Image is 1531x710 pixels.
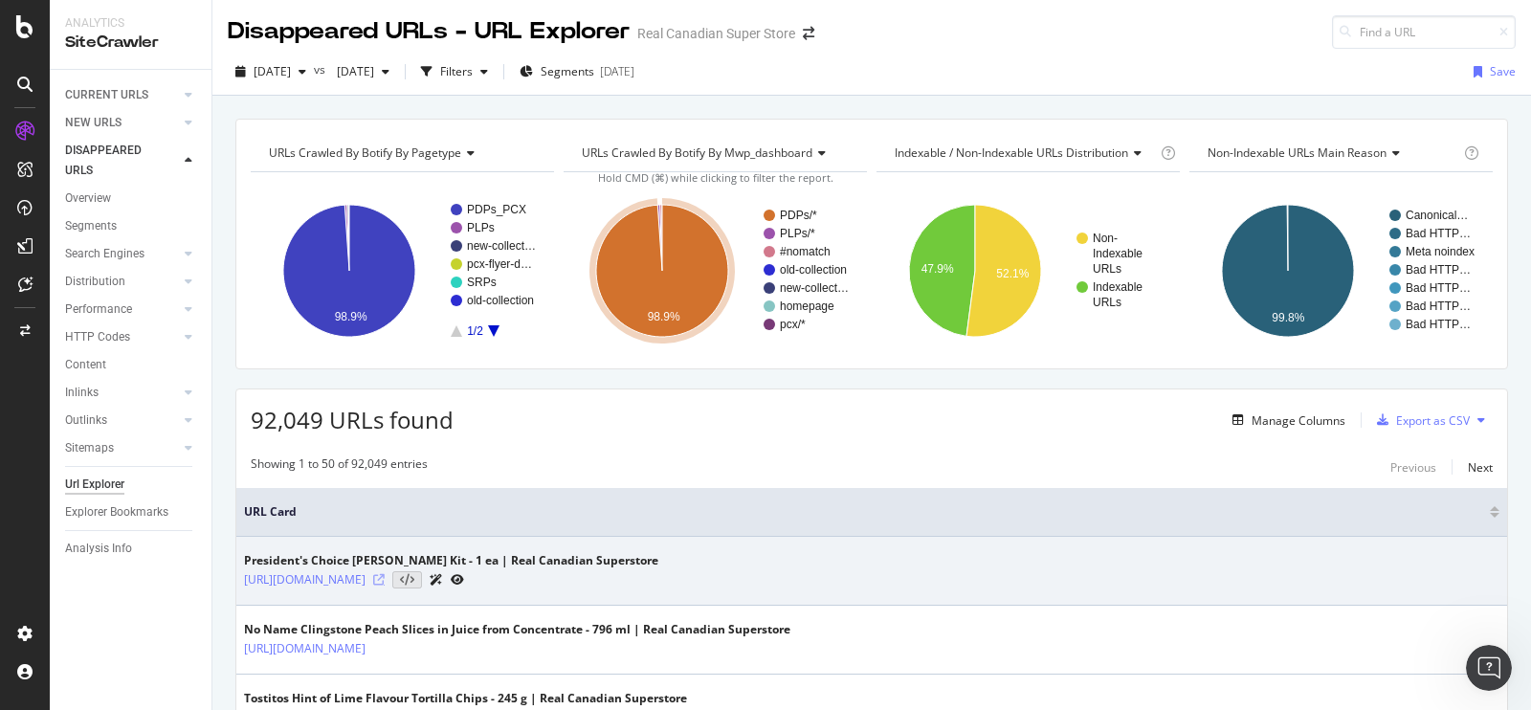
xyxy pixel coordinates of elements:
[65,141,162,181] div: DISAPPEARED URLS
[39,468,155,488] span: Search for help
[780,245,831,258] text: #nomatch
[38,36,128,67] img: logo
[780,300,834,313] text: homepage
[582,144,812,161] span: URLs Crawled By Botify By mwp_dashboard
[467,239,536,253] text: new-collect…
[1093,262,1121,276] text: URLs
[1406,318,1471,331] text: Bad HTTP…
[65,383,99,403] div: Inlinks
[1189,188,1489,354] div: A chart.
[1093,280,1143,294] text: Indexable
[39,384,321,404] div: Ask a question
[265,138,537,168] h4: URLs Crawled By Botify By pagetype
[314,61,329,78] span: vs
[467,203,526,216] text: PDPs_PCX
[467,221,495,234] text: PLPs
[1272,311,1304,324] text: 99.8%
[65,272,125,292] div: Distribution
[65,502,168,522] div: Explorer Bookmarks
[65,113,179,133] a: NEW URLS
[413,56,496,87] button: Filters
[251,188,550,354] svg: A chart.
[65,475,124,495] div: Url Explorer
[1406,227,1471,240] text: Bad HTTP…
[269,144,461,161] span: URLs Crawled By Botify By pagetype
[65,216,198,236] a: Segments
[38,136,344,201] p: Hello [PERSON_NAME].
[780,281,849,295] text: new-collect…
[277,31,316,69] img: Profile image for Chiara
[1468,455,1493,478] button: Next
[65,355,198,375] a: Content
[65,244,144,264] div: Search Engines
[65,189,111,209] div: Overview
[28,504,355,540] div: Supported Bots
[244,503,1485,521] span: URL Card
[244,552,658,569] div: President's Choice [PERSON_NAME] Kit - 1 ea | Real Canadian Superstore
[891,138,1157,168] h4: Indexable / Non-Indexable URLs Distribution
[39,404,321,424] div: AI Agent and team can help
[39,512,321,532] div: Supported Bots
[19,367,364,440] div: Ask a questionAI Agent and team can help
[65,475,198,495] a: Url Explorer
[140,322,194,342] div: • 6h ago
[228,56,314,87] button: [DATE]
[65,502,198,522] a: Explorer Bookmarks
[28,458,355,497] button: Search for help
[241,31,279,69] img: Profile image for Renaud
[329,56,397,87] button: [DATE]
[20,286,363,357] div: Profile image for VictoriaHi [PERSON_NAME], I looked into this, and I don’t believe it’s related ...
[65,300,132,320] div: Performance
[255,534,383,610] button: Help
[1490,63,1516,79] div: Save
[996,267,1029,280] text: 52.1%
[159,582,225,595] span: Messages
[65,113,122,133] div: NEW URLS
[780,209,817,222] text: PDPs/*
[564,188,863,354] svg: A chart.
[1369,405,1470,435] button: Export as CSV
[1396,412,1470,429] div: Export as CSV
[19,257,364,358] div: Recent messageProfile image for VictoriaHi [PERSON_NAME], I looked into this, and I don’t believe...
[440,63,473,79] div: Filters
[1406,245,1475,258] text: Meta noindex
[648,310,680,323] text: 98.9%
[244,621,790,638] div: No Name Clingstone Peach Slices in Juice from Concentrate - 796 ml | Real Canadian Superstore
[65,539,198,559] a: Analysis Info
[65,85,179,105] a: CURRENT URLS
[1390,455,1436,478] button: Previous
[39,274,344,294] div: Recent message
[451,569,464,589] a: URL Inspection
[392,571,422,588] button: View HTML Source
[244,639,366,658] a: [URL][DOMAIN_NAME]
[373,574,385,586] a: Visit Online Page
[512,56,642,87] button: Segments[DATE]
[780,318,806,331] text: pcx/*
[1406,263,1471,277] text: Bad HTTP…
[780,227,815,240] text: PLPs/*
[467,294,534,307] text: old-collection
[65,216,117,236] div: Segments
[303,582,334,595] span: Help
[1468,459,1493,476] div: Next
[254,63,291,79] span: 2025 Sep. 27th
[65,410,107,431] div: Outlinks
[1406,209,1468,222] text: Canonical…
[876,188,1176,354] svg: A chart.
[65,32,196,54] div: SiteCrawler
[65,327,179,347] a: HTTP Codes
[65,244,179,264] a: Search Engines
[65,189,198,209] a: Overview
[251,455,428,478] div: Showing 1 to 50 of 92,049 entries
[127,534,255,610] button: Messages
[430,569,443,589] a: AI Url Details
[1208,144,1387,161] span: Non-Indexable URLs Main Reason
[65,539,132,559] div: Analysis Info
[1252,412,1345,429] div: Manage Columns
[65,438,179,458] a: Sitemaps
[1390,459,1436,476] div: Previous
[895,144,1128,161] span: Indexable / Non-Indexable URLs distribution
